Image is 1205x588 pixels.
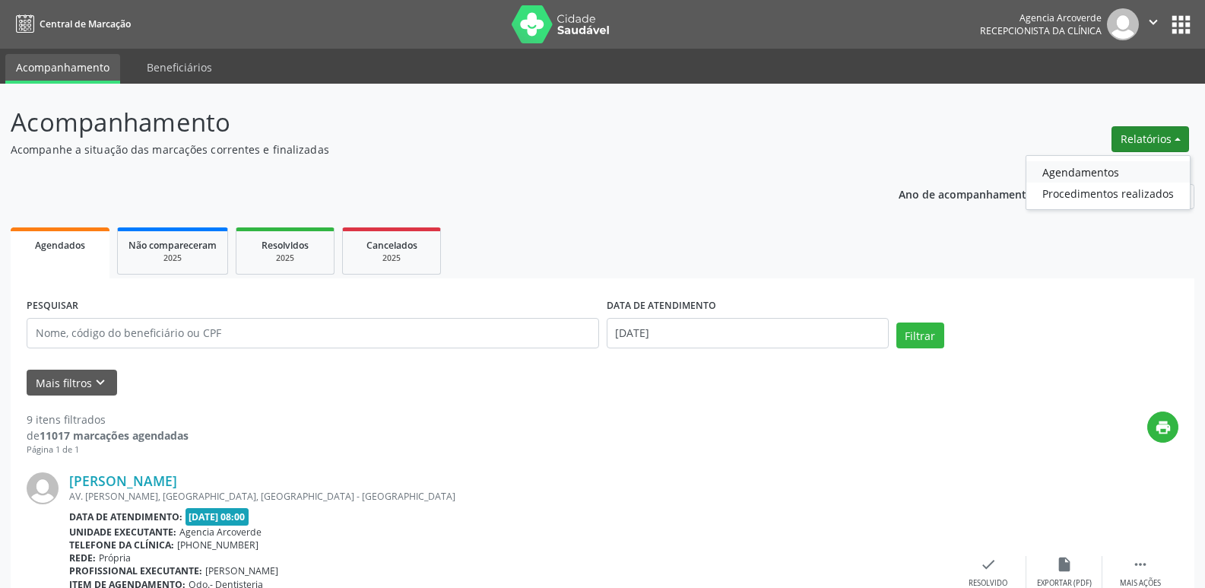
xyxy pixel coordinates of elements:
span: [PHONE_NUMBER] [177,539,258,551]
i:  [1132,556,1149,573]
img: img [1107,8,1139,40]
ul: Relatórios [1026,155,1191,210]
i: print [1155,419,1172,436]
span: Não compareceram [128,239,217,252]
a: Agendamentos [1026,161,1190,183]
span: Agendados [35,239,85,252]
b: Unidade executante: [69,526,176,539]
button:  [1139,8,1168,40]
label: PESQUISAR [27,294,78,318]
a: Central de Marcação [11,11,131,37]
div: de [27,427,189,443]
b: Telefone da clínica: [69,539,174,551]
div: 2025 [354,253,430,264]
button: Filtrar [896,323,944,348]
span: Central de Marcação [40,17,131,30]
label: DATA DE ATENDIMENTO [607,294,716,318]
div: Página 1 de 1 [27,443,189,456]
strong: 11017 marcações agendadas [40,428,189,443]
a: [PERSON_NAME] [69,472,177,489]
i: keyboard_arrow_down [92,374,109,391]
input: Selecione um intervalo [607,318,889,348]
i: check [980,556,997,573]
div: 9 itens filtrados [27,412,189,427]
p: Acompanhamento [11,103,839,141]
input: Nome, código do beneficiário ou CPF [27,318,599,348]
span: Própria [99,551,131,564]
span: Recepcionista da clínica [980,24,1102,37]
p: Acompanhe a situação das marcações correntes e finalizadas [11,141,839,157]
div: 2025 [128,253,217,264]
a: Acompanhamento [5,54,120,84]
span: Agencia Arcoverde [179,526,262,539]
div: Agencia Arcoverde [980,11,1102,24]
button: Mais filtroskeyboard_arrow_down [27,370,117,396]
img: img [27,472,59,504]
div: 2025 [247,253,323,264]
span: [PERSON_NAME] [205,564,278,577]
span: [DATE] 08:00 [186,508,249,526]
button: print [1147,412,1178,443]
a: Procedimentos realizados [1026,183,1190,204]
b: Profissional executante: [69,564,202,577]
b: Data de atendimento: [69,510,182,523]
b: Rede: [69,551,96,564]
span: Resolvidos [262,239,309,252]
a: Beneficiários [136,54,223,81]
p: Ano de acompanhamento [899,184,1033,203]
button: apps [1168,11,1194,38]
span: Cancelados [366,239,417,252]
div: AV. [PERSON_NAME], [GEOGRAPHIC_DATA], [GEOGRAPHIC_DATA] - [GEOGRAPHIC_DATA] [69,490,950,503]
button: Relatórios [1111,126,1189,152]
i: insert_drive_file [1056,556,1073,573]
i:  [1145,14,1162,30]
